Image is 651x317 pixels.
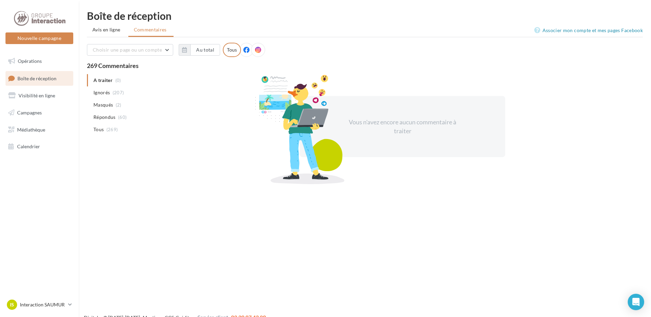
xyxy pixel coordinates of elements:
a: Associer mon compte et mes pages Facebook [534,26,643,35]
a: Calendrier [4,139,75,154]
a: IS Interaction SAUMUR [5,298,73,311]
button: Au total [179,44,220,56]
span: (2) [116,102,122,108]
a: Boîte de réception [4,71,75,86]
span: Tous [93,126,104,133]
span: Répondus [93,114,116,121]
button: Nouvelle campagne [5,32,73,44]
a: Visibilité en ligne [4,88,75,103]
span: Ignorés [93,89,110,96]
p: Interaction SAUMUR [20,301,65,308]
div: Vous n'avez encore aucun commentaire à traiter [344,118,461,135]
a: Opérations [4,54,75,68]
span: Opérations [18,58,42,64]
button: Au total [190,44,220,56]
span: (269) [106,127,118,132]
span: Médiathèque [17,126,45,132]
div: Boîte de réception [87,11,643,21]
span: IS [10,301,14,308]
span: Calendrier [17,143,40,149]
div: Tous [223,43,241,57]
div: 269 Commentaires [87,63,643,69]
span: (207) [113,90,124,95]
div: Open Intercom Messenger [628,294,644,310]
span: Masqués [93,101,113,108]
span: Avis en ligne [92,26,120,33]
span: Campagnes [17,110,42,115]
a: Campagnes [4,106,75,120]
span: Boîte de réception [17,75,56,81]
span: Visibilité en ligne [18,93,55,98]
a: Médiathèque [4,123,75,137]
span: Choisir une page ou un compte [93,47,162,53]
button: Choisir une page ou un compte [87,44,173,56]
span: (60) [118,114,127,120]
